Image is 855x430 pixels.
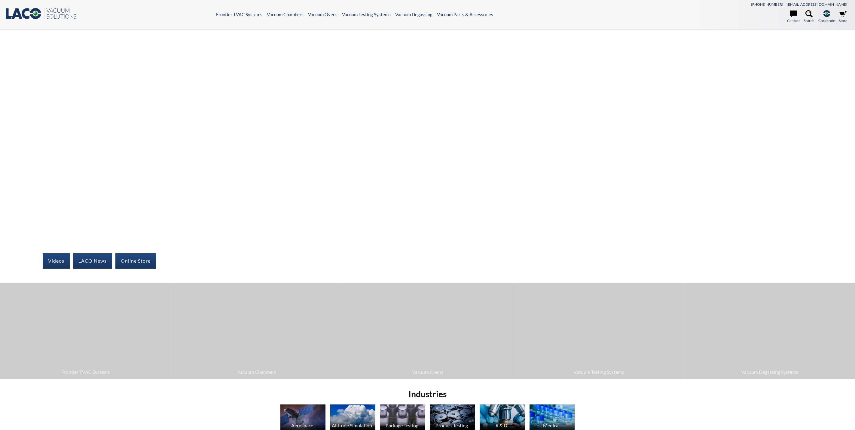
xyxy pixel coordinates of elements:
[267,12,304,17] a: Vacuum Chambers
[395,12,432,17] a: Vacuum Degassing
[430,404,475,430] img: Hard Drives image
[479,422,524,428] div: R & D
[279,422,325,428] div: Aerospace
[330,404,375,430] img: Altitude Simulation, Clouds
[43,253,70,268] a: Videos
[308,12,337,17] a: Vacuum Ovens
[751,2,783,7] a: [PHONE_NUMBER]
[216,12,262,17] a: Frontier TVAC Systems
[329,422,375,428] div: Altitude Simulation
[342,12,391,17] a: Vacuum Testing Systems
[174,368,339,376] span: Vacuum Chambers
[342,283,513,379] a: Vacuum Ovens
[437,12,493,17] a: Vacuum Parts & Accessories
[818,18,835,23] span: Corporate
[379,422,425,428] div: Package Testing
[429,422,474,428] div: Product Testing
[380,404,425,430] img: Perfume Bottles image
[530,404,575,430] img: Medication Bottles image
[480,404,525,430] img: Microscope image
[787,2,847,7] a: [EMAIL_ADDRESS][DOMAIN_NAME]
[278,389,577,400] h2: Industries
[345,368,510,376] span: Vacuum Ovens
[804,10,814,23] a: Search
[3,368,168,376] span: Frontier TVAC Systems
[529,422,574,428] div: Medical
[513,283,684,379] a: Vacuum Testing Systems
[787,10,800,23] a: Contact
[115,253,156,268] a: Online Store
[171,283,342,379] a: Vacuum Chambers
[516,368,681,376] span: Vacuum Testing Systems
[280,404,325,430] img: Satellite image
[73,253,112,268] a: LACO News
[687,368,852,376] span: Vacuum Degassing Systems
[684,283,855,379] a: Vacuum Degassing Systems
[839,10,847,23] a: Store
